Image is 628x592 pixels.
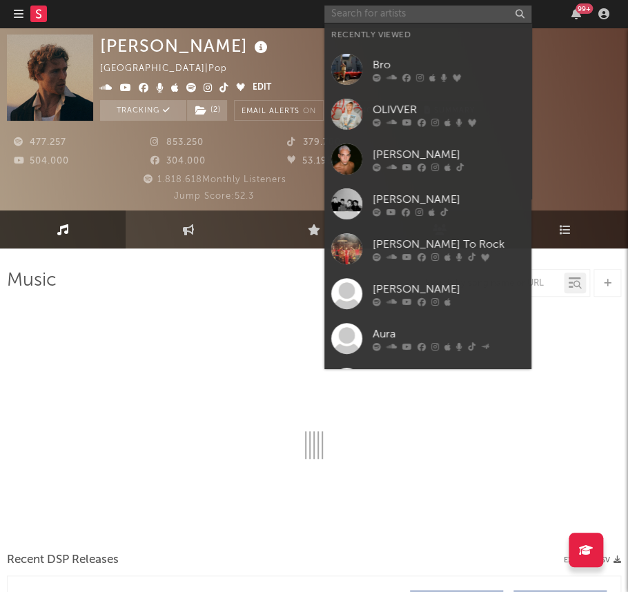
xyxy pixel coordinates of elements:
[141,175,286,184] span: 1.818.618 Monthly Listeners
[576,3,593,14] div: 99 +
[373,146,524,163] div: [PERSON_NAME]
[331,27,524,43] div: Recently Viewed
[373,57,524,73] div: Bro
[150,138,204,147] span: 853.250
[253,80,271,97] button: Edit
[324,271,531,316] a: [PERSON_NAME]
[14,157,69,166] span: 504.000
[234,100,324,121] button: Email AlertsOn
[373,281,524,297] div: [PERSON_NAME]
[324,47,531,92] a: Bro
[324,92,531,137] a: OLIVVER
[174,192,254,201] span: Jump Score: 52.3
[324,181,531,226] a: [PERSON_NAME]
[373,236,524,253] div: [PERSON_NAME] To Rock
[287,157,333,166] span: 53.195
[564,556,621,564] button: Export CSV
[324,226,531,271] a: [PERSON_NAME] To Rock
[7,552,119,569] span: Recent DSP Releases
[287,138,341,147] span: 379.700
[324,6,531,23] input: Search for artists
[303,108,316,115] em: On
[150,157,206,166] span: 304.000
[571,8,581,19] button: 99+
[100,61,243,77] div: [GEOGRAPHIC_DATA] | Pop
[186,100,228,121] span: ( 2 )
[100,100,186,121] button: Tracking
[187,100,227,121] button: (2)
[14,138,66,147] span: 477.257
[324,361,531,406] a: hun_sagde
[324,137,531,181] a: [PERSON_NAME]
[100,34,271,57] div: [PERSON_NAME]
[373,101,524,118] div: OLIVVER
[373,326,524,342] div: Aura
[373,191,524,208] div: [PERSON_NAME]
[324,316,531,361] a: Aura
